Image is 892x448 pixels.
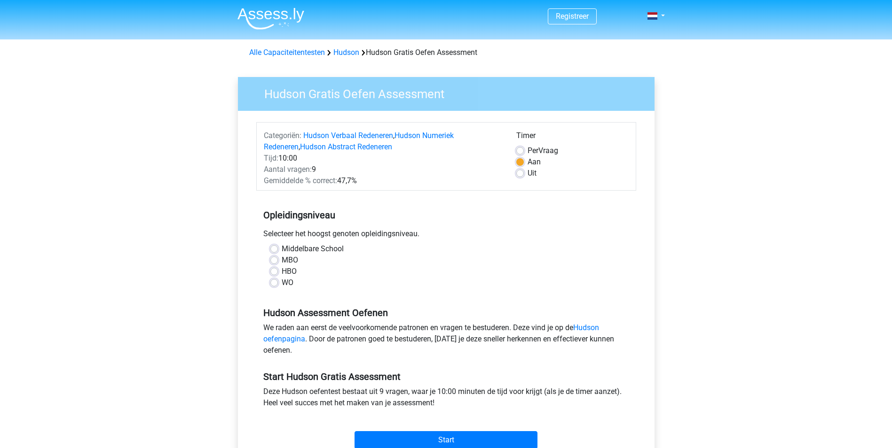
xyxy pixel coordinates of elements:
span: Categoriën: [264,131,301,140]
label: Aan [528,156,541,168]
a: Hudson Numeriek Redeneren [264,131,454,151]
h5: Opleidingsniveau [263,206,629,224]
span: Tijd: [264,154,278,162]
label: Middelbare School [282,243,344,255]
div: Hudson Gratis Oefen Assessment [245,47,647,58]
span: Gemiddelde % correct: [264,176,337,185]
h5: Hudson Assessment Oefenen [263,307,629,318]
a: Hudson Verbaal Redeneren [303,131,393,140]
label: Vraag [528,145,558,156]
div: 47,7% [257,175,509,186]
h5: Start Hudson Gratis Assessment [263,371,629,382]
div: Deze Hudson oefentest bestaat uit 9 vragen, waar je 10:00 minuten de tijd voor krijgt (als je de ... [256,386,636,412]
a: Hudson [333,48,359,57]
div: 10:00 [257,153,509,164]
a: Alle Capaciteitentesten [249,48,325,57]
div: 9 [257,164,509,175]
h3: Hudson Gratis Oefen Assessment [253,83,647,101]
div: , , [257,130,509,153]
img: Assessly [237,8,304,30]
a: Hudson Abstract Redeneren [300,142,392,151]
a: Registreer [556,12,589,21]
label: MBO [282,255,298,266]
div: Timer [516,130,629,145]
label: Uit [528,168,537,179]
span: Per [528,146,538,155]
div: Selecteer het hoogst genoten opleidingsniveau. [256,228,636,243]
span: Aantal vragen: [264,165,312,174]
label: HBO [282,266,297,277]
div: We raden aan eerst de veelvoorkomende patronen en vragen te bestuderen. Deze vind je op de . Door... [256,322,636,360]
label: WO [282,277,293,288]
